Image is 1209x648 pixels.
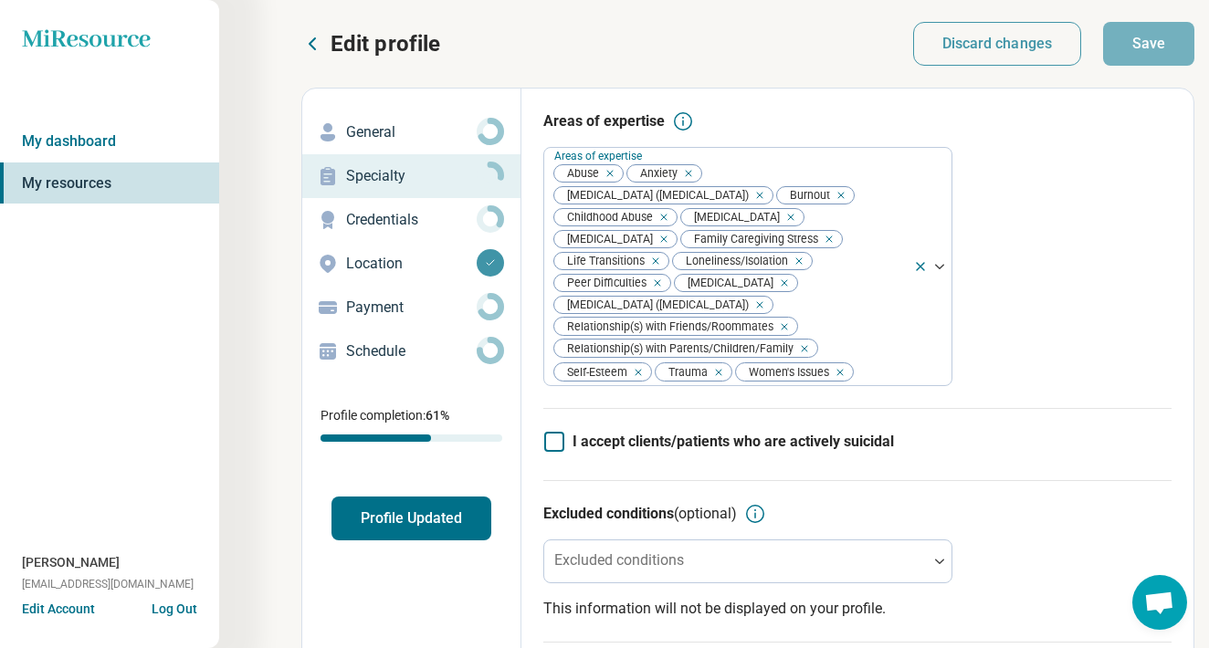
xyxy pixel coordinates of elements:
span: Women's Issues [736,363,835,381]
span: Family Caregiving Stress [681,231,824,248]
span: Trauma [656,363,713,381]
span: I accept clients/patients who are actively suicidal [573,433,894,450]
span: [MEDICAL_DATA] [681,209,785,226]
span: Loneliness/Isolation [673,253,794,270]
a: Location [302,242,520,286]
div: Profile completion: [302,395,520,453]
button: Profile Updated [331,496,491,540]
div: Open chat [1132,575,1187,630]
span: 61 % [426,408,449,423]
span: Relationship(s) with Friends/Roommates [554,318,779,335]
p: Schedule [346,340,477,362]
span: Childhood Abuse [554,209,658,226]
a: Specialty [302,154,520,198]
p: Payment [346,297,477,319]
span: Self-Esteem [554,363,633,381]
p: Location [346,253,477,275]
p: Credentials [346,209,477,231]
a: Credentials [302,198,520,242]
span: Anxiety [627,165,683,183]
button: Edit Account [22,600,95,619]
span: [MEDICAL_DATA] [675,275,779,292]
span: [PERSON_NAME] [22,553,120,572]
span: Burnout [777,187,836,204]
a: Schedule [302,329,520,373]
p: Edit profile [331,29,440,58]
a: General [302,110,520,154]
h3: Excluded conditions [543,503,737,525]
p: This information will not be displayed on your profile. [543,598,1172,620]
span: [MEDICAL_DATA] [554,231,658,248]
button: Edit profile [301,29,440,58]
span: Relationship(s) with Parents/Children/Family [554,340,799,357]
span: [MEDICAL_DATA] ([MEDICAL_DATA]) [554,187,754,204]
h3: Areas of expertise [543,110,665,132]
label: Areas of expertise [554,150,646,162]
span: [MEDICAL_DATA] ([MEDICAL_DATA]) [554,297,754,314]
span: [EMAIL_ADDRESS][DOMAIN_NAME] [22,576,194,592]
a: Payment [302,286,520,329]
p: General [346,121,477,143]
button: Save [1103,22,1194,66]
span: Life Transitions [554,253,650,270]
label: Excluded conditions [554,551,684,569]
p: Specialty [346,165,477,187]
button: Log Out [152,600,197,614]
button: Discard changes [913,22,1082,66]
span: Peer Difficulties [554,275,652,292]
div: Profile completion [321,434,502,442]
span: (optional) [674,505,737,522]
span: Abuse [554,165,604,183]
